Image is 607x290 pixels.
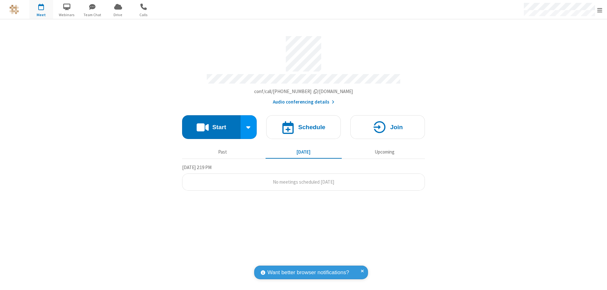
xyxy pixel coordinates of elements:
[350,115,425,139] button: Join
[241,115,257,139] div: Start conference options
[182,164,425,191] section: Today's Meetings
[273,98,334,106] button: Audio conferencing details
[346,146,423,158] button: Upcoming
[185,146,261,158] button: Past
[106,12,130,18] span: Drive
[81,12,104,18] span: Team Chat
[266,146,342,158] button: [DATE]
[591,274,602,286] iframe: Chat
[182,164,212,170] span: [DATE] 2:19 PM
[254,88,353,94] span: Copy my meeting room link
[55,12,79,18] span: Webinars
[254,88,353,95] button: Copy my meeting room linkCopy my meeting room link
[266,115,341,139] button: Schedule
[182,31,425,106] section: Account details
[390,124,403,130] h4: Join
[182,115,241,139] button: Start
[298,124,325,130] h4: Schedule
[132,12,156,18] span: Calls
[9,5,19,14] img: QA Selenium DO NOT DELETE OR CHANGE
[273,179,334,185] span: No meetings scheduled [DATE]
[29,12,53,18] span: Meet
[267,268,349,277] span: Want better browser notifications?
[212,124,226,130] h4: Start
